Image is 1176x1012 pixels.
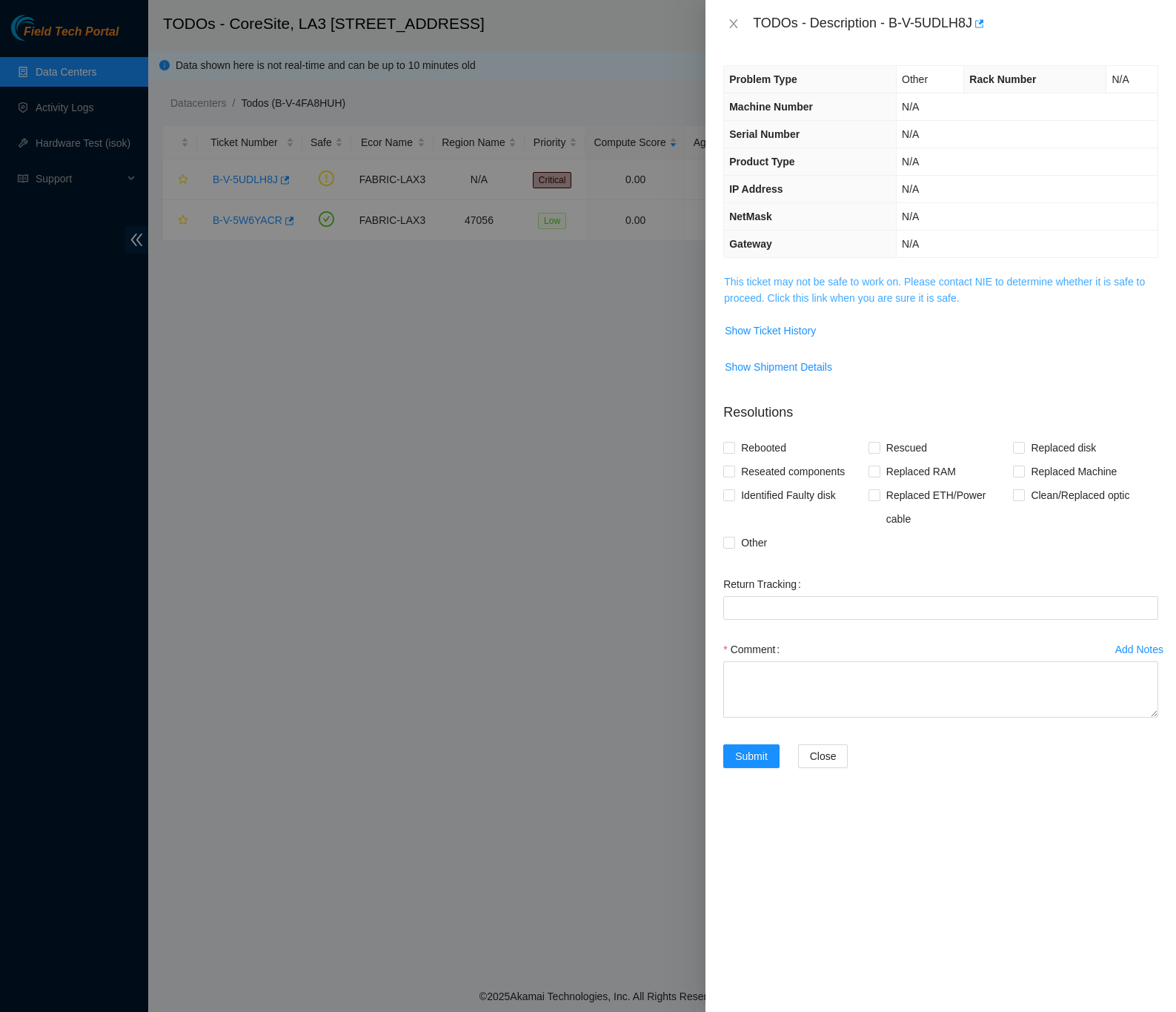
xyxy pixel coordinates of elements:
[729,238,772,250] span: Gateway
[902,101,919,113] span: N/A
[902,183,919,195] span: N/A
[798,744,848,768] button: Close
[729,156,794,168] span: Product Type
[735,483,842,507] span: Identified Faulty disk
[735,460,851,483] span: Reseated components
[723,572,807,596] label: Return Tracking
[753,12,1158,36] div: TODOs - Description - B-V-5UDLH8J
[723,638,785,661] label: Comment
[810,748,837,764] span: Close
[1112,73,1129,85] span: N/A
[724,276,1145,304] a: This ticket may not be safe to work on. Please contact NIE to determine whether it is safe to pro...
[902,73,928,85] span: Other
[735,531,773,555] span: Other
[724,355,833,379] button: Show Shipment Details
[723,17,744,31] button: Close
[729,211,772,222] span: NetMask
[902,238,919,250] span: N/A
[725,323,816,339] span: Show Ticket History
[723,661,1158,718] textarea: Comment
[735,436,792,460] span: Rebooted
[902,156,919,168] span: N/A
[880,436,933,460] span: Rescued
[725,359,832,375] span: Show Shipment Details
[729,101,813,113] span: Machine Number
[902,128,919,140] span: N/A
[969,73,1036,85] span: Rack Number
[723,391,1158,423] p: Resolutions
[735,748,768,764] span: Submit
[723,744,780,768] button: Submit
[729,73,797,85] span: Problem Type
[880,460,962,483] span: Replaced RAM
[902,211,919,222] span: N/A
[728,18,740,30] span: close
[880,483,1014,531] span: Replaced ETH/Power cable
[729,128,800,140] span: Serial Number
[1114,638,1164,661] button: Add Notes
[729,183,783,195] span: IP Address
[1025,483,1135,507] span: Clean/Replaced optic
[724,319,817,343] button: Show Ticket History
[723,596,1158,620] input: Return Tracking
[1115,644,1163,655] div: Add Notes
[1025,436,1102,460] span: Replaced disk
[1025,460,1123,483] span: Replaced Machine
